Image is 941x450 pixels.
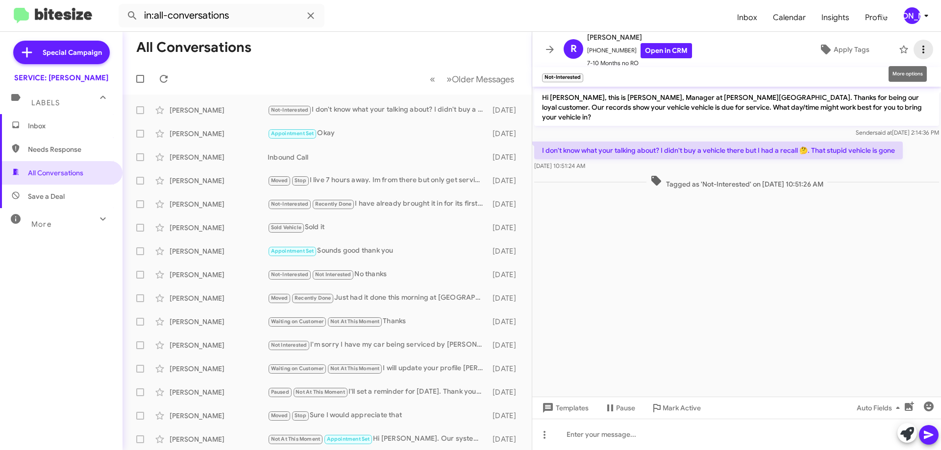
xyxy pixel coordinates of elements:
div: [DATE] [488,293,524,303]
div: [PERSON_NAME] [170,223,268,233]
a: Special Campaign [13,41,110,64]
span: « [430,73,435,85]
span: Apply Tags [834,41,869,58]
button: Pause [596,399,643,417]
span: R [570,41,577,57]
div: Sounds good thank you [268,245,488,257]
span: Moved [271,412,288,419]
div: [DATE] [488,434,524,444]
span: Recently Done [315,201,352,207]
div: [PERSON_NAME] [170,270,268,280]
span: Not At This Moment [330,318,380,325]
div: [PERSON_NAME] [170,199,268,209]
span: Pause [616,399,635,417]
div: [DATE] [488,270,524,280]
span: Labels [31,98,60,107]
span: Moved [271,177,288,184]
span: Moved [271,295,288,301]
span: Sender [DATE] 2:14:36 PM [856,129,939,136]
div: [PERSON_NAME] [170,246,268,256]
span: Appointment Set [327,436,370,442]
div: [PERSON_NAME] [170,105,268,115]
span: Recently Done [295,295,331,301]
span: Not At This Moment [330,365,380,372]
span: Mark Active [663,399,701,417]
div: [PERSON_NAME] [170,340,268,350]
span: Inbox [729,3,765,32]
div: [DATE] [488,340,524,350]
div: I live 7 hours away. Im from there but only get service when I am in town. [268,175,488,186]
div: [DATE] [488,317,524,327]
span: Inbox [28,121,111,131]
div: [DATE] [488,105,524,115]
div: No thanks [268,269,488,280]
p: I don't know what your talking about? I didn't buy a vehicle there but I had a recall 🤔. That stu... [534,142,903,159]
button: Auto Fields [849,399,912,417]
div: [PERSON_NAME] [170,364,268,374]
div: I will update your profile [PERSON_NAME]. Have a wonderful rest of your day. [268,363,488,374]
div: [DATE] [488,176,524,186]
div: [DATE] [488,129,524,139]
div: More options [889,66,927,82]
span: Not-Interested [271,201,309,207]
div: [PERSON_NAME] [170,293,268,303]
span: Not-Interested [271,107,309,113]
div: [PERSON_NAME] [170,129,268,139]
span: Waiting on Customer [271,365,324,372]
button: Mark Active [643,399,709,417]
span: Stop [295,177,306,184]
div: Sure I would appreciate that [268,410,488,421]
span: 7-10 Months no RO [587,58,692,68]
div: [PERSON_NAME] [170,411,268,421]
small: Not-Interested [542,73,583,82]
span: More [31,220,51,229]
div: [PERSON_NAME] [170,387,268,397]
span: Appointment Set [271,248,314,254]
span: said at [875,129,892,136]
a: Insights [814,3,857,32]
span: Sold Vehicle [271,224,301,231]
div: SERVICE: [PERSON_NAME] [14,73,108,83]
button: Templates [532,399,596,417]
div: [DATE] [488,199,524,209]
button: Apply Tags [793,41,894,58]
span: Tagged as 'Not-Interested' on [DATE] 10:51:26 AM [646,175,827,189]
button: Next [441,69,520,89]
span: Waiting on Customer [271,318,324,325]
div: [PERSON_NAME] [170,152,268,162]
span: All Conversations [28,168,83,178]
p: Hi [PERSON_NAME], this is [PERSON_NAME], Manager at [PERSON_NAME][GEOGRAPHIC_DATA]. Thanks for be... [534,89,939,126]
a: Profile [857,3,895,32]
span: Not-Interested [271,271,309,278]
span: Auto Fields [857,399,904,417]
span: Not At This Moment [296,389,345,395]
span: Not Interested [271,342,307,348]
div: [DATE] [488,246,524,256]
a: Open in CRM [641,43,692,58]
span: Stop [295,412,306,419]
div: [DATE] [488,223,524,233]
div: [PERSON_NAME] [170,176,268,186]
span: Special Campaign [43,47,102,57]
span: [PHONE_NUMBER] [587,43,692,58]
div: I have already brought it in for its first service a couple months back. Thanks [268,198,488,210]
span: Not Interested [315,271,351,278]
span: Older Messages [452,74,514,85]
div: Sold it [268,222,488,233]
span: Save a Deal [28,191,65,201]
span: Needs Response [28,144,111,154]
span: [PERSON_NAME] [587,31,692,43]
span: Not At This Moment [271,436,321,442]
div: [DATE] [488,152,524,162]
button: Previous [424,69,441,89]
span: [DATE] 10:51:24 AM [534,162,585,169]
div: [DATE] [488,411,524,421]
span: » [446,73,452,85]
div: Hi [PERSON_NAME]. Our system recognized that your Trax was last here roughly [DATE] at 7,534 mile... [268,433,488,445]
div: [DATE] [488,387,524,397]
div: Inbound Call [268,152,488,162]
span: Paused [271,389,289,395]
span: Appointment Set [271,130,314,137]
a: Calendar [765,3,814,32]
